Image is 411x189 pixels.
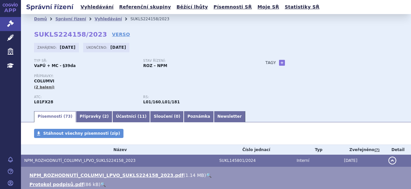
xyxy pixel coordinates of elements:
a: Poznámka [184,111,214,122]
p: RS: [143,95,246,99]
a: Sloučení (0) [150,111,184,122]
a: Správní řízení [55,17,86,21]
div: , [143,95,252,105]
a: 🔍 [100,182,106,187]
a: NPM_ROZHODNUTÍ_COLUMVI_LPVO_SUKLS224158_2023.pdf [29,173,184,178]
strong: SUKLS224158/2023 [34,30,107,38]
a: Písemnosti (73) [34,111,76,122]
a: Písemnosti SŘ [212,3,254,11]
th: Detail [385,145,411,155]
th: Číslo jednací [216,145,293,155]
strong: GLOFITAMAB [34,100,53,104]
span: COLUMVI [34,79,54,83]
a: Moje SŘ [255,3,281,11]
h3: Tagy [266,59,276,67]
a: Vyhledávání [79,3,116,11]
span: 86 kB [85,182,99,187]
li: SUKLS224158/2023 [130,14,178,24]
th: Název [21,145,216,155]
span: NPM_ROZHODNUTÍ_COLUMVI_LPVO_SUKLS224158_2023 [24,158,136,163]
strong: glofitamab pro indikaci relabující / refrakterní difuzní velkobuněčný B-lymfom (DLBCL) [162,100,180,104]
a: 🔍 [206,173,212,178]
span: 0 [176,114,178,119]
li: ( ) [29,172,404,179]
a: Účastníci (11) [112,111,150,122]
p: Typ SŘ: [34,59,137,63]
span: Interní [297,158,309,163]
th: Zveřejněno [341,145,385,155]
a: Referenční skupiny [117,3,173,11]
p: Přípravky: [34,74,252,78]
strong: VaPÚ + MC - §39da [34,63,76,68]
span: Stáhnout všechny písemnosti (zip) [43,131,120,136]
li: ( ) [29,181,404,188]
span: 73 [65,114,71,119]
td: SUKL145801/2024 [216,155,293,167]
strong: [DATE] [60,45,76,50]
a: Přípravky (2) [76,111,112,122]
button: detail [388,157,396,164]
a: Stáhnout všechny písemnosti (zip) [34,129,123,138]
span: Ukončeno: [86,45,109,50]
th: Typ [293,145,341,155]
p: ATC: [34,95,137,99]
a: Statistiky SŘ [283,3,321,11]
td: [DATE] [341,155,385,167]
span: (2 balení) [34,85,55,89]
a: Protokol podpisů.pdf [29,182,84,187]
p: Stav řízení: [143,59,246,63]
a: Newsletter [214,111,245,122]
a: Běžící lhůty [175,3,210,11]
span: 11 [139,114,145,119]
strong: [DATE] [110,45,126,50]
span: 1.14 MB [185,173,204,178]
strong: monoklonální protilátky a konjugáty protilátka – léčivo [143,100,161,104]
a: VERSO [112,31,130,38]
a: Domů [34,17,47,21]
strong: ROZ – NPM [143,63,167,68]
abbr: (?) [374,148,380,152]
h2: Správní řízení [21,2,79,11]
span: 2 [104,114,107,119]
span: Zahájeno: [37,45,58,50]
a: Vyhledávání [95,17,122,21]
a: + [279,60,285,66]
